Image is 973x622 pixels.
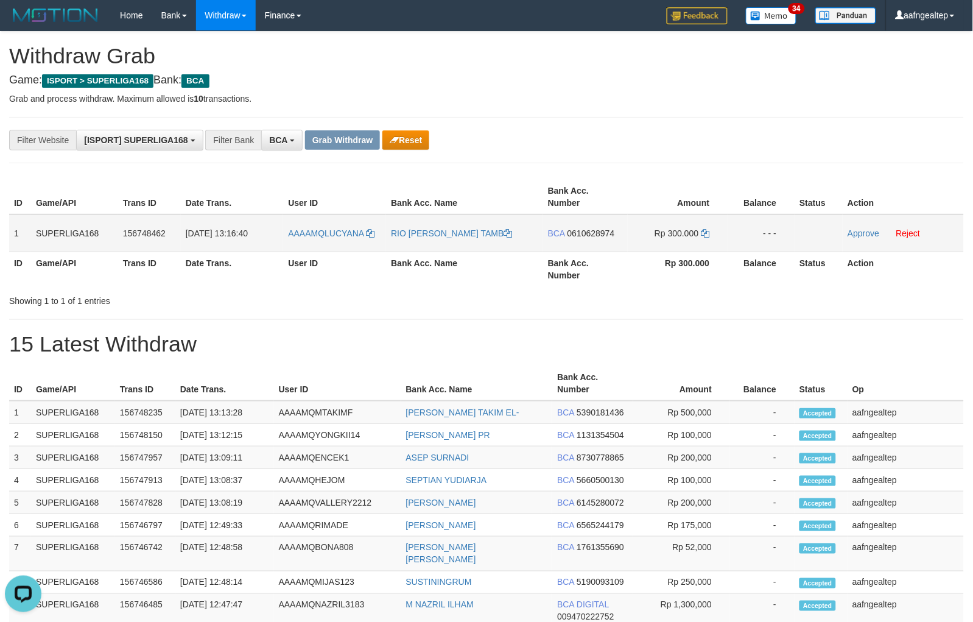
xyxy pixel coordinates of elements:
span: Copy 0610628974 to clipboard [567,228,615,238]
span: Accepted [799,431,836,441]
img: panduan.png [815,7,876,24]
span: Accepted [799,601,836,611]
td: Rp 250,000 [633,571,730,594]
td: - [730,537,795,571]
a: [PERSON_NAME] TAKIM EL- [406,408,519,417]
span: BCA [557,520,574,530]
span: Copy 1131354504 to clipboard [577,430,624,440]
span: Copy 8730778865 to clipboard [577,453,624,462]
th: Op [848,366,964,401]
span: Accepted [799,521,836,531]
a: Approve [848,228,879,238]
th: Action [843,180,964,214]
span: Copy 5390181436 to clipboard [577,408,624,417]
td: 6 [9,514,31,537]
th: Game/API [31,252,118,286]
th: Amount [633,366,730,401]
td: [DATE] 13:08:19 [175,492,274,514]
span: [DATE] 13:16:40 [186,228,248,238]
a: ASEP SURNADI [406,453,469,462]
th: Bank Acc. Number [543,180,628,214]
a: SEPTIAN YUDIARJA [406,475,487,485]
span: BCA [557,543,574,553]
td: Rp 175,000 [633,514,730,537]
td: 156747828 [115,492,175,514]
td: AAAAMQHEJOM [274,469,401,492]
span: BCA [557,408,574,417]
th: Bank Acc. Number [552,366,633,401]
td: Rp 100,000 [633,424,730,447]
span: Copy 6145280072 to clipboard [577,498,624,507]
td: - - - [728,214,795,252]
td: [DATE] 12:49:33 [175,514,274,537]
th: Bank Acc. Name [401,366,553,401]
td: AAAAMQMTAKIMF [274,401,401,424]
a: Reject [896,228,921,238]
span: Accepted [799,453,836,464]
th: Amount [628,180,728,214]
a: [PERSON_NAME] [PERSON_NAME] [406,543,476,565]
span: BCA [557,453,574,462]
span: ISPORT > SUPERLIGA168 [42,74,153,88]
td: Rp 200,000 [633,447,730,469]
span: BCA [557,475,574,485]
td: 7 [9,537,31,571]
td: AAAAMQBONA808 [274,537,401,571]
td: 156748235 [115,401,175,424]
th: Status [795,180,843,214]
td: SUPERLIGA168 [31,401,115,424]
td: aafngealtep [848,514,964,537]
a: Copy 300000 to clipboard [701,228,710,238]
th: Trans ID [118,252,181,286]
th: Bank Acc. Name [386,252,543,286]
td: Rp 500,000 [633,401,730,424]
a: [PERSON_NAME] PR [406,430,490,440]
td: 156747913 [115,469,175,492]
a: [PERSON_NAME] [406,520,476,530]
td: 3 [9,447,31,469]
span: BCA [548,228,565,238]
th: Status [795,252,843,286]
span: Copy 1761355690 to clipboard [577,543,624,553]
th: Trans ID [115,366,175,401]
td: SUPERLIGA168 [31,214,118,252]
td: aafngealtep [848,424,964,447]
td: 156747957 [115,447,175,469]
td: AAAAMQMIJAS123 [274,571,401,594]
span: BCA DIGITAL [557,600,609,610]
td: [DATE] 13:09:11 [175,447,274,469]
th: Game/API [31,366,115,401]
span: 156748462 [123,228,166,238]
span: BCA [269,135,287,145]
a: SUSTININGRUM [406,578,472,587]
td: 156746797 [115,514,175,537]
th: Balance [728,180,795,214]
button: Grab Withdraw [305,130,380,150]
td: AAAAMQRIMADE [274,514,401,537]
td: 156748150 [115,424,175,447]
td: Rp 52,000 [633,537,730,571]
td: AAAAMQVALLERY2212 [274,492,401,514]
td: - [730,571,795,594]
td: SUPERLIGA168 [31,447,115,469]
th: ID [9,366,31,401]
td: - [730,401,795,424]
th: Rp 300.000 [628,252,728,286]
td: - [730,514,795,537]
td: SUPERLIGA168 [31,492,115,514]
td: [DATE] 12:48:14 [175,571,274,594]
td: aafngealtep [848,492,964,514]
td: SUPERLIGA168 [31,514,115,537]
span: 34 [789,3,805,14]
td: SUPERLIGA168 [31,424,115,447]
td: - [730,447,795,469]
td: 4 [9,469,31,492]
th: ID [9,180,31,214]
img: Feedback.jpg [667,7,728,24]
span: AAAAMQLUCYANA [288,228,364,238]
button: Open LiveChat chat widget [5,5,41,41]
span: Copy 5190093109 to clipboard [577,578,624,587]
td: 1 [9,401,31,424]
span: Copy 009470222752 to clipboard [557,612,614,622]
th: User ID [274,366,401,401]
